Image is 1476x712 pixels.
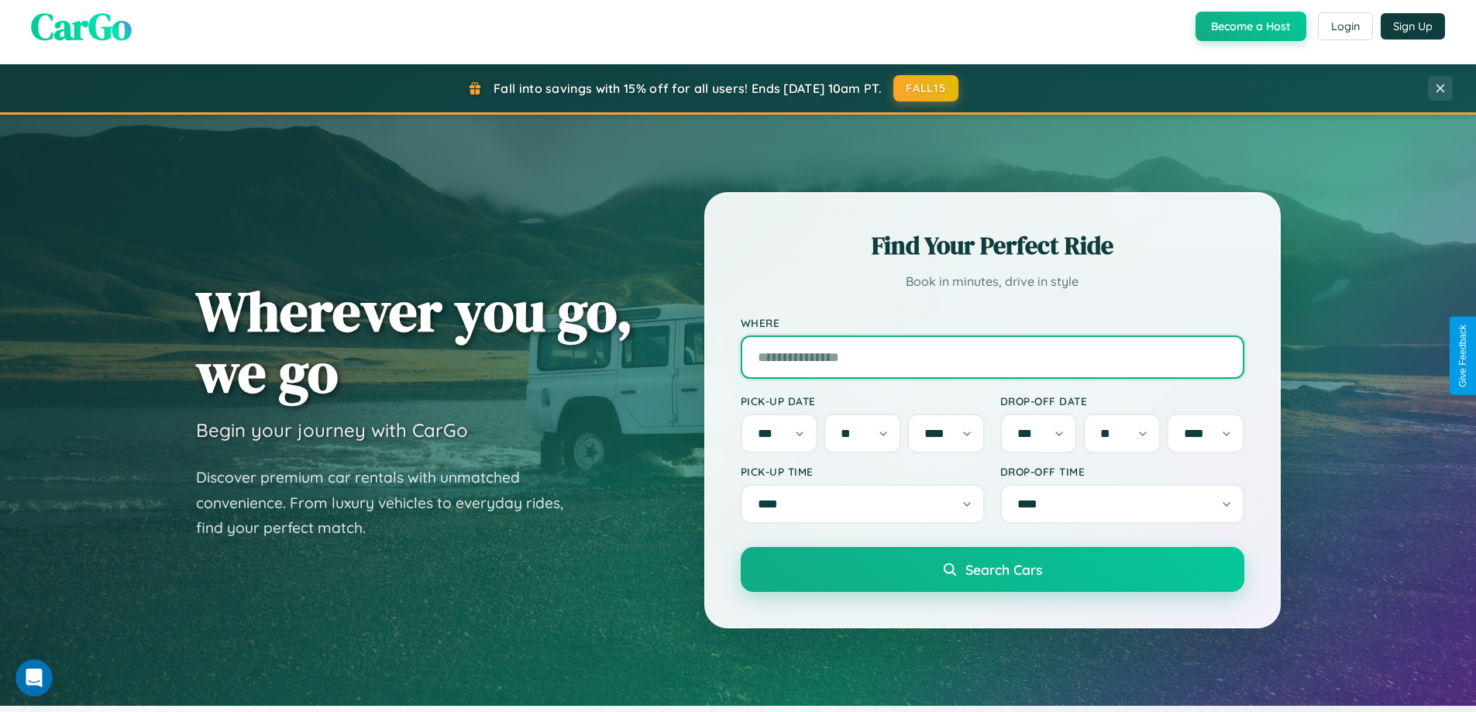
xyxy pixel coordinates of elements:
button: Login [1318,12,1373,40]
button: Become a Host [1196,12,1306,41]
label: Pick-up Date [741,394,985,408]
div: Give Feedback [1457,325,1468,387]
button: FALL15 [893,75,958,101]
p: Discover premium car rentals with unmatched convenience. From luxury vehicles to everyday rides, ... [196,465,583,541]
span: CarGo [31,1,132,52]
h3: Begin your journey with CarGo [196,418,468,442]
h2: Find Your Perfect Ride [741,229,1244,263]
label: Drop-off Date [1000,394,1244,408]
label: Drop-off Time [1000,465,1244,478]
span: Fall into savings with 15% off for all users! Ends [DATE] 10am PT. [494,81,882,96]
span: Search Cars [965,561,1042,578]
h1: Wherever you go, we go [196,280,633,403]
button: Sign Up [1381,13,1445,40]
button: Search Cars [741,547,1244,592]
iframe: Intercom live chat [15,659,53,697]
p: Book in minutes, drive in style [741,270,1244,293]
label: Pick-up Time [741,465,985,478]
label: Where [741,316,1244,329]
